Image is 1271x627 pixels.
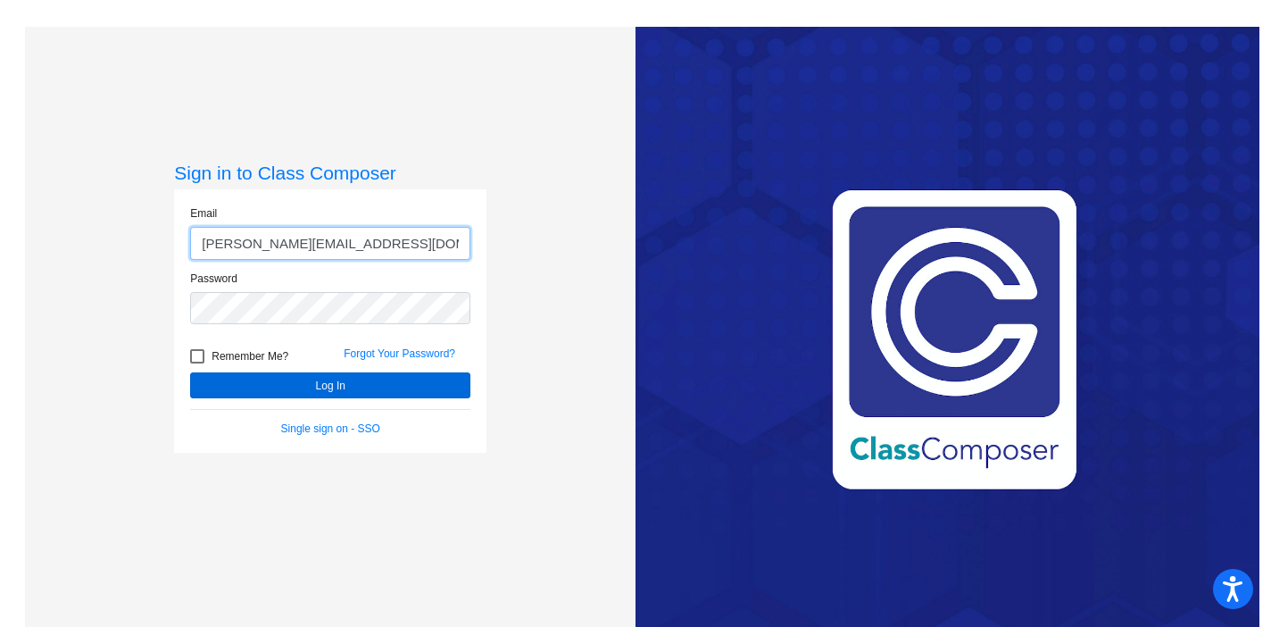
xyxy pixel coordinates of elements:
[190,271,237,287] label: Password
[344,347,455,360] a: Forgot Your Password?
[281,422,380,435] a: Single sign on - SSO
[190,205,217,222] label: Email
[212,346,288,367] span: Remember Me?
[174,162,486,184] h3: Sign in to Class Composer
[190,372,470,398] button: Log In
